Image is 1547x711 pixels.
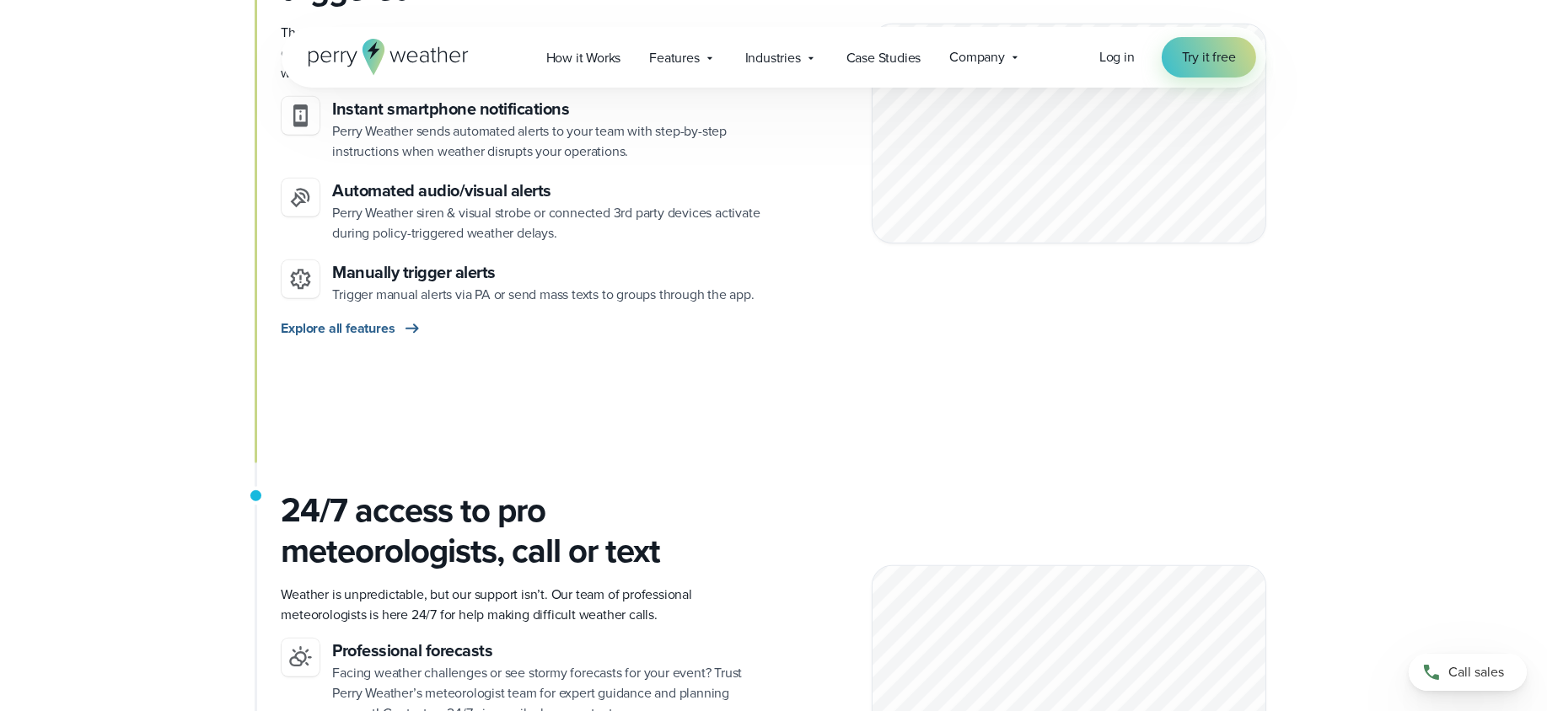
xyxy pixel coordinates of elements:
h4: Professional forecasts [333,639,760,663]
p: Weather is unpredictable, but our support isn’t. Our team of professional meteorologists is here ... [282,585,760,625]
span: Explore all features [282,318,395,339]
span: Try it free [1182,47,1236,67]
h3: 24/7 access to pro meteorologists, call or text [282,490,760,571]
span: Trigger manual alerts via PA or send mass texts to groups through the app. [333,285,755,304]
p: The moment your weather policy thresholds are met, [PERSON_NAME] Weather delivers real-time notif... [282,23,760,83]
h3: Automated audio/visual alerts [333,179,760,203]
a: Case Studies [832,40,936,75]
p: Perry Weather siren & visual strobe or connected 3rd party devices activate during policy-trigger... [333,203,760,243]
span: Company [949,47,1005,67]
span: Industries [745,48,801,68]
span: How it Works [546,48,621,68]
a: Call sales [1409,654,1527,691]
p: Perry Weather sends automated alerts to your team with step-by-step instructions when weather dis... [333,121,760,162]
a: Explore all features [282,318,422,339]
span: Case Studies [846,48,921,68]
h3: Manually trigger alerts [333,260,755,285]
span: Features [649,48,699,68]
span: Call sales [1448,662,1504,682]
a: Try it free [1162,37,1256,78]
h3: Instant smartphone notifications [333,97,760,121]
a: How it Works [532,40,636,75]
a: Log in [1099,47,1135,67]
